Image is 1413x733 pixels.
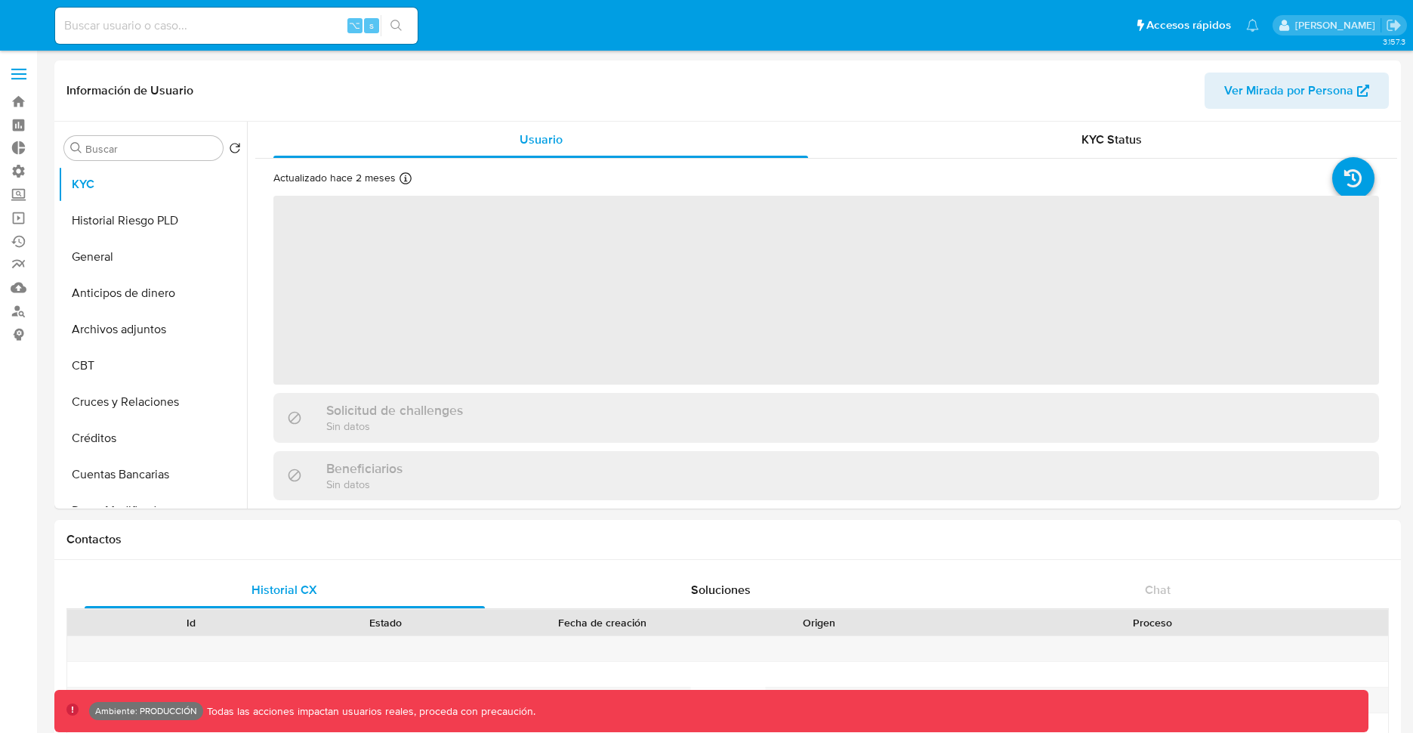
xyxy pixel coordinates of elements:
[58,348,247,384] button: CBT
[1205,73,1389,109] button: Ver Mirada por Persona
[58,239,247,275] button: General
[58,493,247,529] button: Datos Modificados
[203,704,535,719] p: Todas las acciones impactan usuarios reales, proceda con precaución.
[58,384,247,420] button: Cruces y Relaciones
[326,419,463,433] p: Sin datos
[229,142,241,159] button: Volver al orden por defecto
[927,615,1378,630] div: Proceso
[326,402,463,419] h3: Solicitud de challenges
[58,275,247,311] button: Anticipos de dinero
[349,18,360,32] span: ⌥
[58,420,247,456] button: Créditos
[691,581,751,598] span: Soluciones
[1081,131,1142,148] span: KYC Status
[273,393,1379,442] div: Solicitud de challengesSin datos
[494,615,711,630] div: Fecha de creación
[1145,581,1171,598] span: Chat
[1224,73,1353,109] span: Ver Mirada por Persona
[95,708,197,714] p: Ambiente: PRODUCCIÓN
[299,615,473,630] div: Estado
[58,166,247,203] button: KYC
[273,196,1379,385] span: ‌
[66,532,1389,547] h1: Contactos
[1246,19,1259,32] a: Notificaciones
[520,131,563,148] span: Usuario
[104,615,278,630] div: Id
[1146,17,1231,33] span: Accesos rápidos
[1386,17,1402,33] a: Salir
[58,203,247,239] button: Historial Riesgo PLD
[381,15,412,36] button: search-icon
[85,142,217,156] input: Buscar
[273,171,396,185] p: Actualizado hace 2 meses
[1295,18,1381,32] p: david.garay@mercadolibre.com.co
[70,142,82,154] button: Buscar
[251,581,317,598] span: Historial CX
[58,456,247,493] button: Cuentas Bancarias
[326,460,403,477] h3: Beneficiarios
[369,18,374,32] span: s
[58,311,247,348] button: Archivos adjuntos
[273,451,1379,500] div: BeneficiariosSin datos
[66,83,193,98] h1: Información de Usuario
[732,615,905,630] div: Origen
[55,16,418,36] input: Buscar usuario o caso...
[326,477,403,491] p: Sin datos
